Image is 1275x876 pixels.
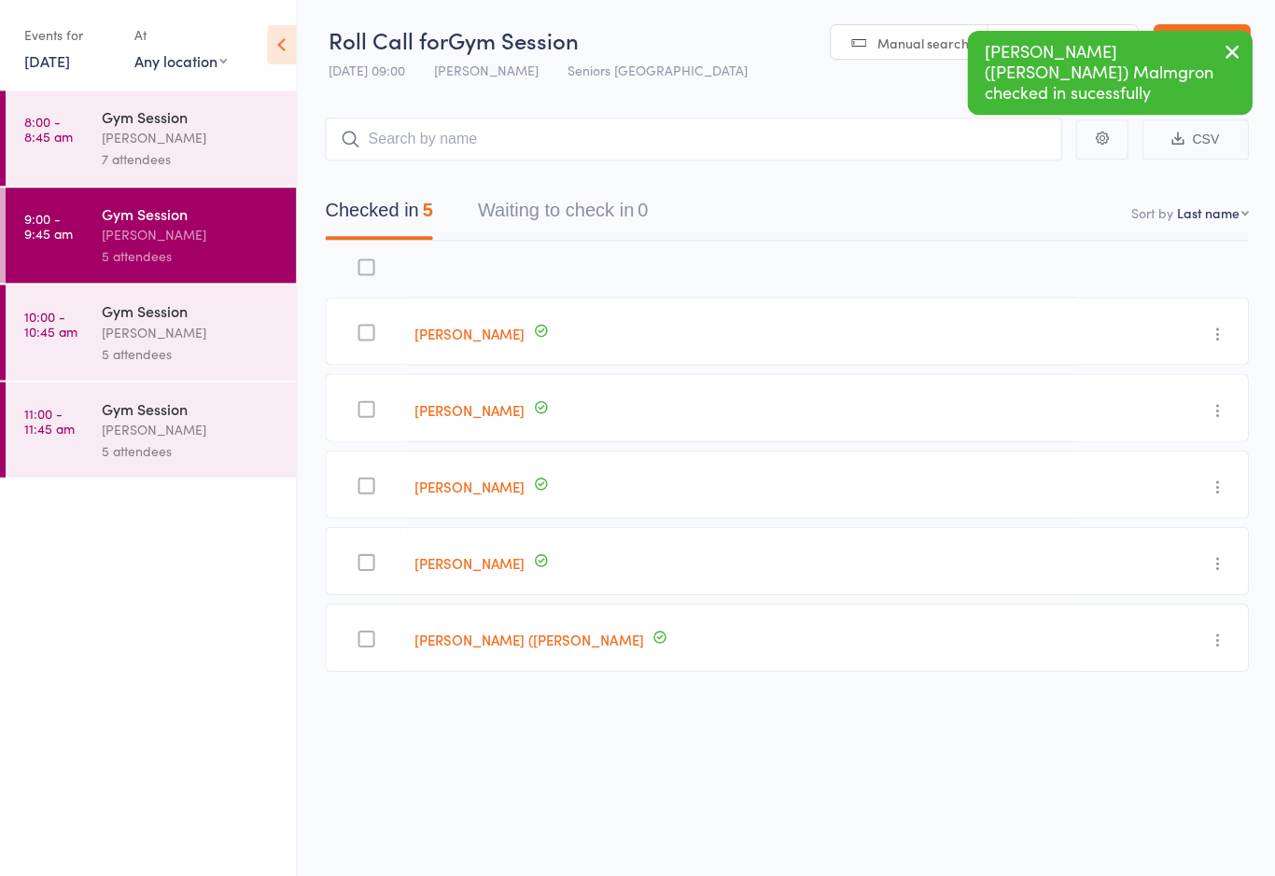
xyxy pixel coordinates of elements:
[134,21,227,51] div: At
[414,400,525,420] a: [PERSON_NAME]
[102,107,280,128] div: Gym Session
[6,382,296,478] a: 11:00 -11:45 amGym Session[PERSON_NAME]5 attendees
[24,21,116,51] div: Events for
[102,419,280,440] div: [PERSON_NAME]
[6,285,296,381] a: 10:00 -10:45 amGym Session[PERSON_NAME]5 attendees
[102,225,280,246] div: [PERSON_NAME]
[422,201,432,221] div: 5
[102,149,280,171] div: 7 attendees
[477,191,647,241] button: Waiting to check in0
[24,406,75,436] time: 11:00 - 11:45 am
[24,309,77,339] time: 10:00 - 10:45 am
[102,343,280,365] div: 5 attendees
[414,324,525,343] a: [PERSON_NAME]
[1141,120,1247,160] button: CSV
[102,322,280,343] div: [PERSON_NAME]
[414,630,643,649] a: [PERSON_NAME] ([PERSON_NAME]
[325,118,1060,161] input: Search by name
[134,51,227,72] div: Any location
[102,398,280,419] div: Gym Session
[328,62,404,80] span: [DATE] 09:00
[414,553,525,573] a: [PERSON_NAME]
[102,204,280,225] div: Gym Session
[1152,25,1249,63] a: Exit roll call
[637,201,647,221] div: 0
[1175,204,1238,223] div: Last name
[447,25,578,56] span: Gym Session
[102,440,280,462] div: 5 attendees
[876,35,967,53] span: Manual search
[966,32,1251,116] div: [PERSON_NAME] ([PERSON_NAME]) Malmgron checked in sucessfully
[6,91,296,187] a: 8:00 -8:45 amGym Session[PERSON_NAME]7 attendees
[414,477,525,496] a: [PERSON_NAME]
[102,246,280,268] div: 5 attendees
[325,191,432,241] button: Checked in5
[567,62,747,80] span: Seniors [GEOGRAPHIC_DATA]
[328,25,447,56] span: Roll Call for
[24,212,73,242] time: 9:00 - 9:45 am
[1129,204,1171,223] label: Sort by
[102,301,280,322] div: Gym Session
[433,62,538,80] span: [PERSON_NAME]
[102,128,280,149] div: [PERSON_NAME]
[24,115,73,145] time: 8:00 - 8:45 am
[6,188,296,284] a: 9:00 -9:45 amGym Session[PERSON_NAME]5 attendees
[24,51,70,72] a: [DATE]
